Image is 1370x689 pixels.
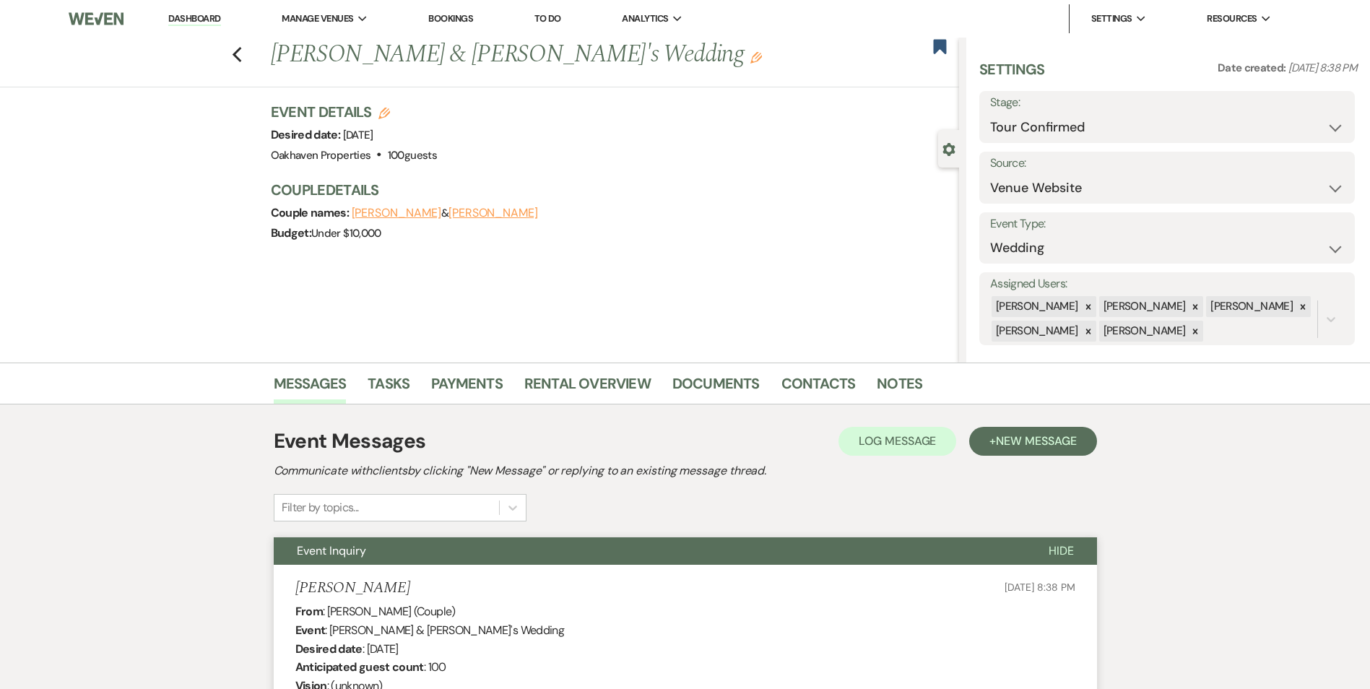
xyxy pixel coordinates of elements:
span: Oakhaven Properties [271,148,371,162]
span: Resources [1207,12,1257,26]
div: [PERSON_NAME] [992,321,1080,342]
span: Manage Venues [282,12,353,26]
button: [PERSON_NAME] [448,207,538,219]
img: Weven Logo [69,4,123,34]
a: Contacts [781,372,856,404]
button: Edit [750,51,762,64]
h1: [PERSON_NAME] & [PERSON_NAME]'s Wedding [271,38,816,72]
button: Hide [1026,537,1097,565]
div: [PERSON_NAME] [992,296,1080,317]
span: Log Message [859,433,936,448]
span: Under $10,000 [311,226,381,240]
div: [PERSON_NAME] [1099,321,1188,342]
button: [PERSON_NAME] [352,207,441,219]
div: [PERSON_NAME] [1099,296,1188,317]
h3: Event Details [271,102,437,122]
span: Date created: [1218,61,1288,75]
div: [PERSON_NAME] [1206,296,1295,317]
span: [DATE] 8:38 PM [1005,581,1075,594]
div: Filter by topics... [282,499,359,516]
span: Analytics [622,12,668,26]
button: Log Message [838,427,956,456]
button: Close lead details [942,142,955,155]
b: Anticipated guest count [295,659,424,675]
a: Tasks [368,372,409,404]
span: Budget: [271,225,312,240]
a: Notes [877,372,922,404]
h5: [PERSON_NAME] [295,579,410,597]
label: Source: [990,153,1344,174]
span: New Message [996,433,1076,448]
a: Payments [431,372,503,404]
span: Settings [1091,12,1132,26]
button: +New Message [969,427,1096,456]
a: Bookings [428,12,473,25]
b: Event [295,623,326,638]
a: Documents [672,372,760,404]
b: From [295,604,323,619]
h3: Settings [979,59,1045,91]
span: & [352,206,538,220]
a: To Do [534,12,561,25]
h3: Couple Details [271,180,945,200]
span: [DATE] [343,128,373,142]
label: Event Type: [990,214,1344,235]
span: [DATE] 8:38 PM [1288,61,1357,75]
b: Desired date [295,641,363,656]
button: Event Inquiry [274,537,1026,565]
a: Rental Overview [524,372,651,404]
a: Messages [274,372,347,404]
span: 100 guests [388,148,437,162]
span: Desired date: [271,127,343,142]
label: Assigned Users: [990,274,1344,295]
span: Hide [1049,543,1074,558]
span: Event Inquiry [297,543,366,558]
a: Dashboard [168,12,220,26]
span: Couple names: [271,205,352,220]
h1: Event Messages [274,426,426,456]
label: Stage: [990,92,1344,113]
h2: Communicate with clients by clicking "New Message" or replying to an existing message thread. [274,462,1097,480]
